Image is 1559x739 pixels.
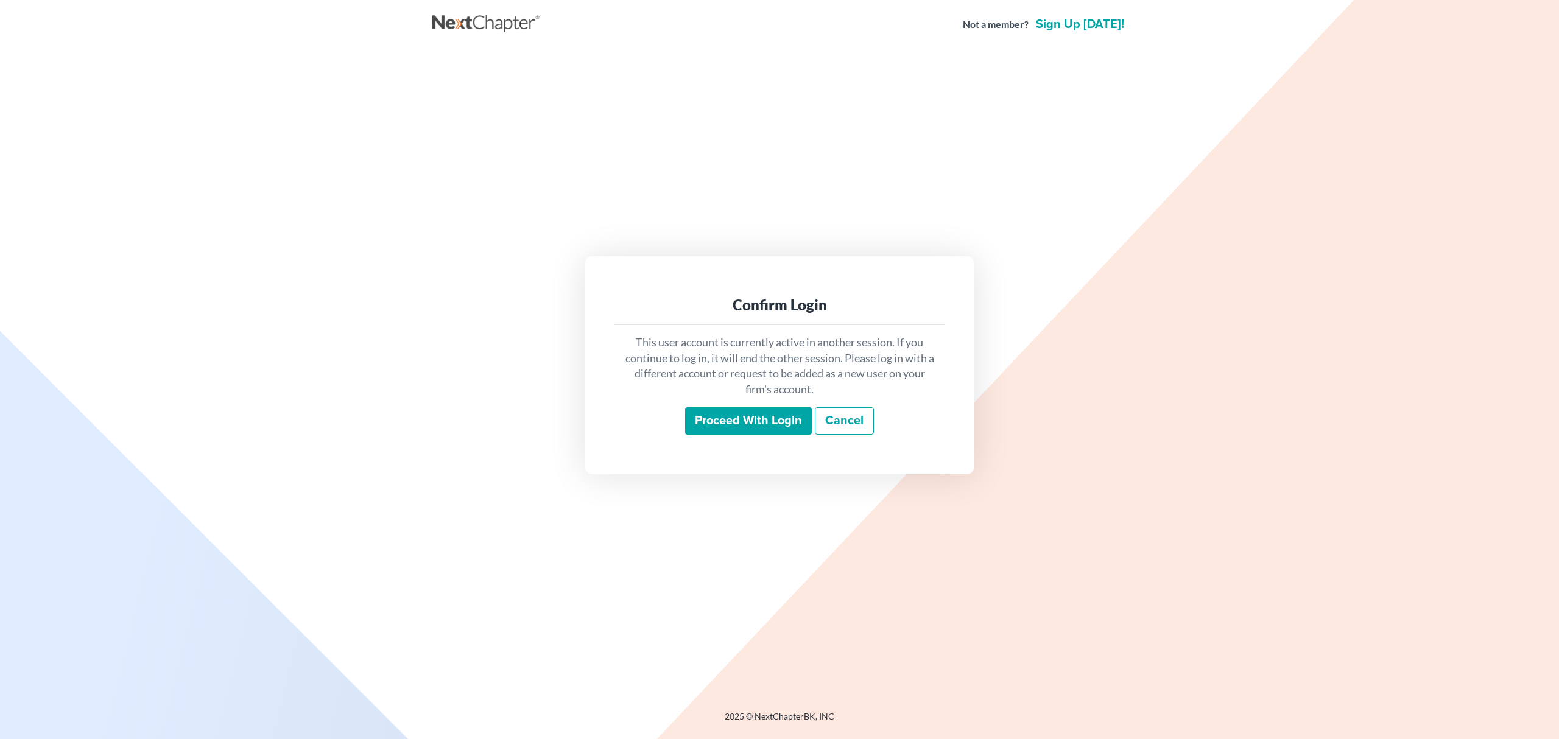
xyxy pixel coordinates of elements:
[963,18,1029,32] strong: Not a member?
[432,710,1127,732] div: 2025 © NextChapterBK, INC
[624,335,935,398] p: This user account is currently active in another session. If you continue to log in, it will end ...
[685,407,812,435] input: Proceed with login
[624,295,935,315] div: Confirm Login
[815,407,874,435] a: Cancel
[1033,18,1127,30] a: Sign up [DATE]!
